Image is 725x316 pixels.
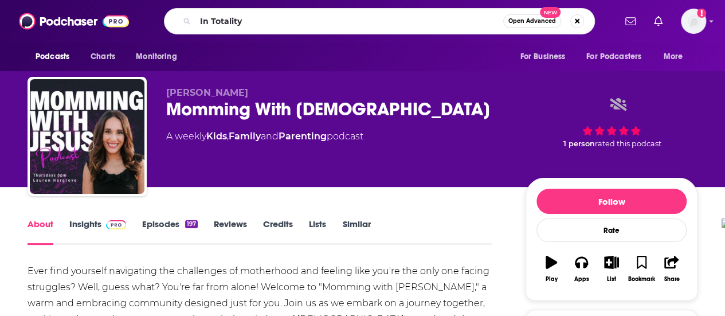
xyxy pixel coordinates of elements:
button: open menu [28,46,84,68]
a: Family [229,131,261,142]
img: Podchaser Pro [106,220,126,229]
span: Monitoring [136,49,177,65]
div: Play [546,276,558,283]
div: Search podcasts, credits, & more... [164,8,595,34]
a: Show notifications dropdown [649,11,667,31]
button: Share [657,248,687,290]
a: Parenting [279,131,327,142]
button: open menu [579,46,658,68]
button: Open AdvancedNew [503,14,561,28]
a: About [28,219,53,245]
div: 1 personrated this podcast [526,87,697,158]
a: Reviews [214,219,247,245]
div: List [607,276,616,283]
a: Charts [83,46,122,68]
span: , [227,131,229,142]
span: 1 person [563,139,595,148]
button: open menu [128,46,191,68]
div: 197 [185,220,198,228]
div: Apps [574,276,589,283]
svg: Add a profile image [697,9,706,18]
span: More [664,49,683,65]
span: For Business [520,49,565,65]
button: List [597,248,626,290]
span: Open Advanced [508,18,556,24]
img: Momming With Jesus [30,79,144,194]
div: Share [664,276,679,283]
span: and [261,131,279,142]
span: Charts [91,49,115,65]
a: Show notifications dropdown [621,11,640,31]
div: Bookmark [628,276,655,283]
button: Bookmark [626,248,656,290]
a: Credits [263,219,293,245]
button: open menu [656,46,697,68]
span: Podcasts [36,49,69,65]
button: Show profile menu [681,9,706,34]
span: [PERSON_NAME] [166,87,248,98]
button: open menu [512,46,579,68]
a: Lists [309,219,326,245]
a: Kids [206,131,227,142]
img: Podchaser - Follow, Share and Rate Podcasts [19,10,129,32]
button: Follow [536,189,687,214]
div: A weekly podcast [166,130,363,143]
a: InsightsPodchaser Pro [69,219,126,245]
span: For Podcasters [586,49,641,65]
button: Apps [566,248,596,290]
button: Play [536,248,566,290]
a: Similar [342,219,370,245]
span: New [540,7,561,18]
span: Logged in as amandawoods [681,9,706,34]
input: Search podcasts, credits, & more... [195,12,503,30]
div: Rate [536,219,687,242]
img: User Profile [681,9,706,34]
span: rated this podcast [595,139,661,148]
a: Episodes197 [142,219,198,245]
